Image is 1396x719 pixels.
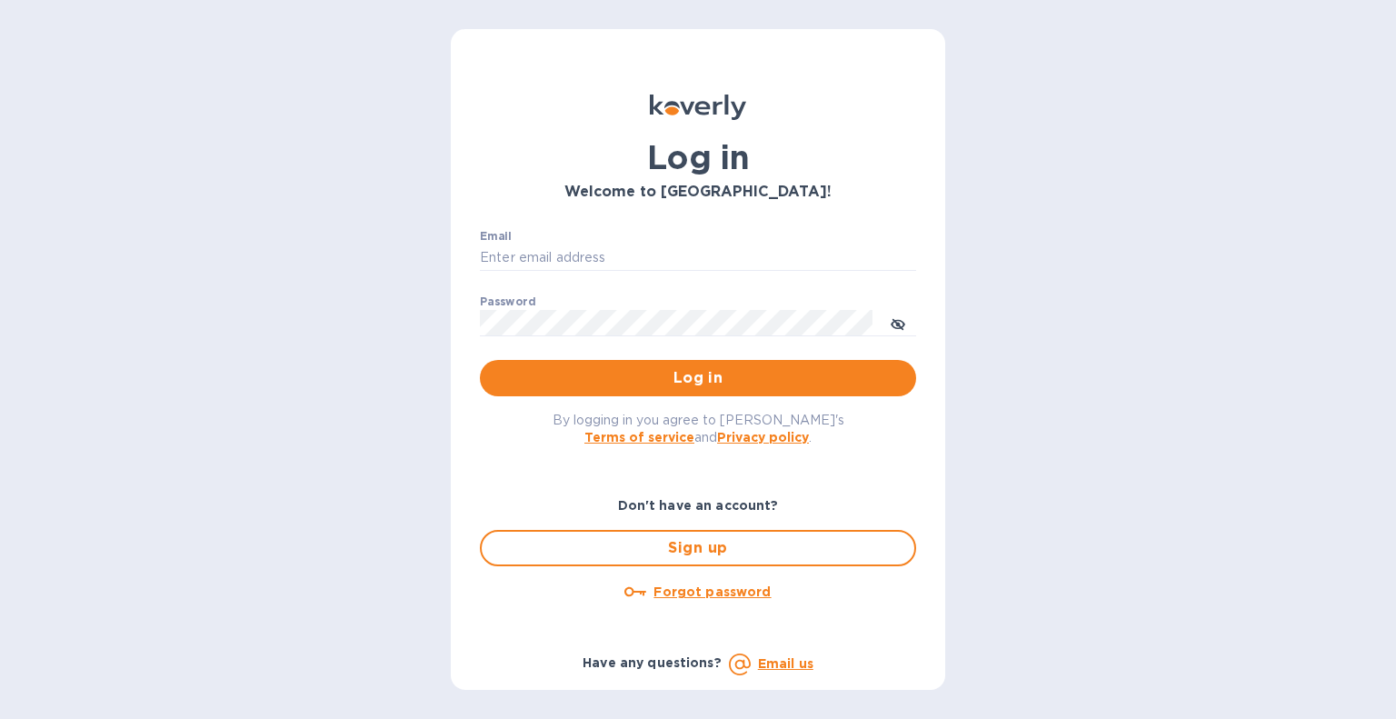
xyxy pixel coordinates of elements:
[480,231,512,242] label: Email
[480,360,916,396] button: Log in
[480,138,916,176] h1: Log in
[480,530,916,566] button: Sign up
[553,413,844,444] span: By logging in you agree to [PERSON_NAME]'s and .
[496,537,900,559] span: Sign up
[880,305,916,341] button: toggle password visibility
[494,367,902,389] span: Log in
[650,95,746,120] img: Koverly
[618,498,779,513] b: Don't have an account?
[758,656,813,671] a: Email us
[584,430,694,444] a: Terms of service
[480,245,916,272] input: Enter email address
[583,655,722,670] b: Have any questions?
[717,430,809,444] a: Privacy policy
[653,584,771,599] u: Forgot password
[480,296,535,307] label: Password
[480,184,916,201] h3: Welcome to [GEOGRAPHIC_DATA]!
